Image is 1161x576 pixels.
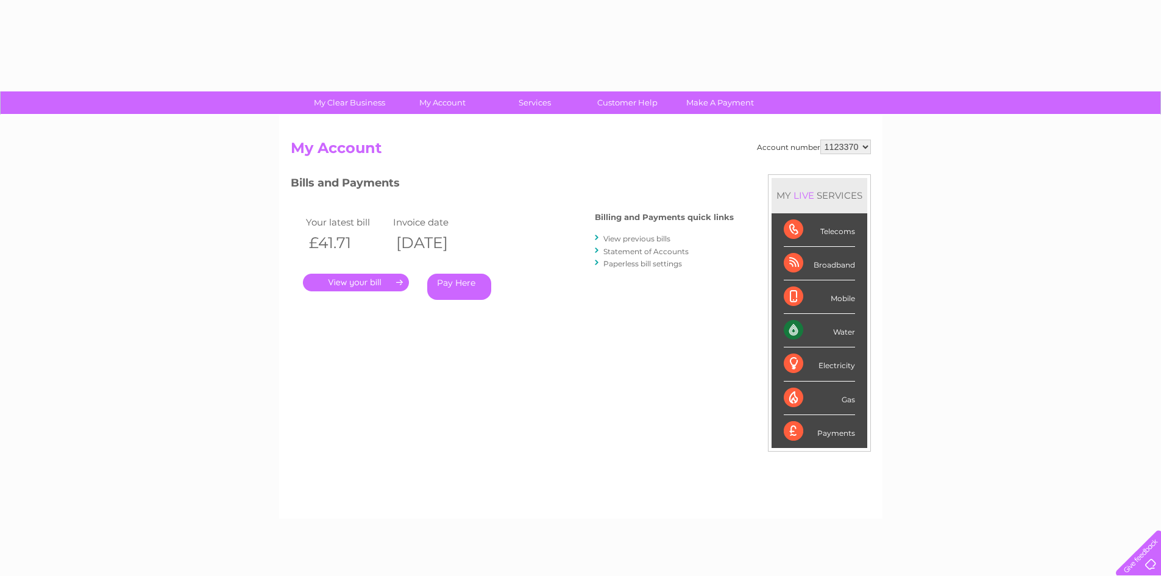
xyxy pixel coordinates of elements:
[791,190,817,201] div: LIVE
[291,140,871,163] h2: My Account
[303,274,409,291] a: .
[577,91,678,114] a: Customer Help
[390,214,478,230] td: Invoice date
[784,347,855,381] div: Electricity
[670,91,770,114] a: Make A Payment
[784,382,855,415] div: Gas
[427,274,491,300] a: Pay Here
[595,213,734,222] h4: Billing and Payments quick links
[757,140,871,154] div: Account number
[485,91,585,114] a: Services
[299,91,400,114] a: My Clear Business
[603,259,682,268] a: Paperless bill settings
[784,314,855,347] div: Water
[603,247,689,256] a: Statement of Accounts
[303,230,391,255] th: £41.71
[784,247,855,280] div: Broadband
[390,230,478,255] th: [DATE]
[772,178,867,213] div: MY SERVICES
[784,415,855,448] div: Payments
[291,174,734,196] h3: Bills and Payments
[603,234,670,243] a: View previous bills
[784,213,855,247] div: Telecoms
[784,280,855,314] div: Mobile
[392,91,492,114] a: My Account
[303,214,391,230] td: Your latest bill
